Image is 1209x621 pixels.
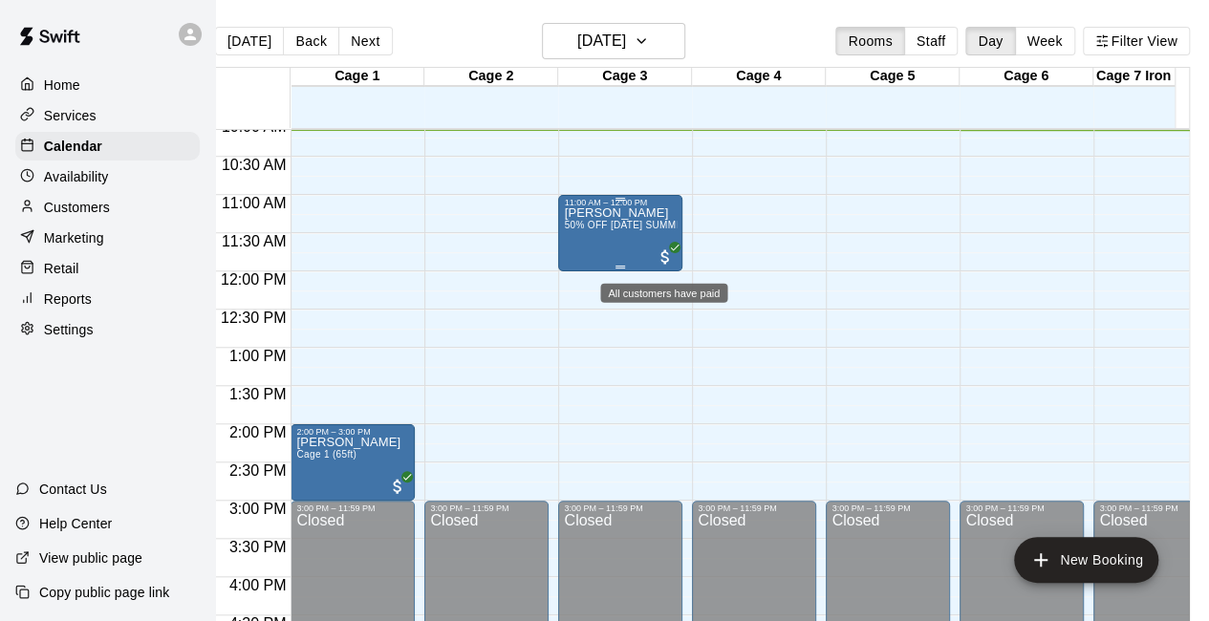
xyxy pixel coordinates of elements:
span: 1:30 PM [225,386,291,402]
p: Customers [44,198,110,217]
div: Cage 4 [692,68,826,86]
div: Cage 6 [960,68,1093,86]
div: 3:00 PM – 11:59 PM [296,503,409,513]
a: Settings [15,315,200,344]
p: Help Center [39,514,112,533]
button: [DATE] [542,23,685,59]
button: Next [338,27,392,55]
button: Day [965,27,1015,55]
div: 3:00 PM – 11:59 PM [698,503,810,513]
a: Services [15,101,200,130]
span: 3:00 PM [225,501,291,517]
a: Availability [15,162,200,191]
span: 11:30 AM [217,233,291,249]
p: Contact Us [39,480,107,499]
span: All customers have paid [656,247,675,267]
div: Cage 5 [826,68,960,86]
span: 12:30 PM [216,310,291,326]
span: 2:30 PM [225,462,291,479]
a: Retail [15,254,200,283]
a: Customers [15,193,200,222]
a: Calendar [15,132,200,161]
div: Cage 2 [424,68,558,86]
span: 11:00 AM [217,195,291,211]
span: All customers have paid [388,477,407,496]
button: add [1014,537,1158,583]
span: 2:00 PM [225,424,291,440]
div: Cage 3 [558,68,692,86]
p: Copy public page link [39,583,169,602]
span: Cage 1 (65ft) [296,449,356,460]
p: View public page [39,548,142,567]
p: Marketing [44,228,104,247]
span: 12:00 PM [216,271,291,288]
p: Retail [44,259,79,278]
div: 11:00 AM – 12:00 PM: Jacob Brannum [558,195,682,271]
div: 3:00 PM – 11:59 PM [430,503,543,513]
a: Marketing [15,224,200,252]
button: Rooms [835,27,904,55]
button: Back [283,27,339,55]
p: Availability [44,167,109,186]
div: 2:00 PM – 3:00 PM [296,427,409,437]
p: Settings [44,320,94,339]
a: Reports [15,285,200,313]
button: Week [1015,27,1075,55]
span: 1:00 PM [225,348,291,364]
button: Filter View [1083,27,1190,55]
div: Cage 1 [291,68,424,86]
h6: [DATE] [577,28,626,54]
button: Staff [904,27,959,55]
span: 50% OFF [DATE] SUMMER SPECIAL 🌞 [564,220,749,230]
div: 3:00 PM – 11:59 PM [564,503,677,513]
div: 3:00 PM – 11:59 PM [965,503,1078,513]
a: Home [15,71,200,99]
p: Calendar [44,137,102,156]
div: 2:00 PM – 3:00 PM: Danielle Joseph [291,424,415,501]
button: [DATE] [215,27,284,55]
span: 10:30 AM [217,157,291,173]
div: 11:00 AM – 12:00 PM [564,198,677,207]
span: 3:30 PM [225,539,291,555]
div: All customers have paid [600,284,727,303]
div: 3:00 PM – 11:59 PM [831,503,944,513]
span: 4:00 PM [225,577,291,593]
p: Reports [44,289,92,309]
p: Home [44,75,80,95]
p: Services [44,106,97,125]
